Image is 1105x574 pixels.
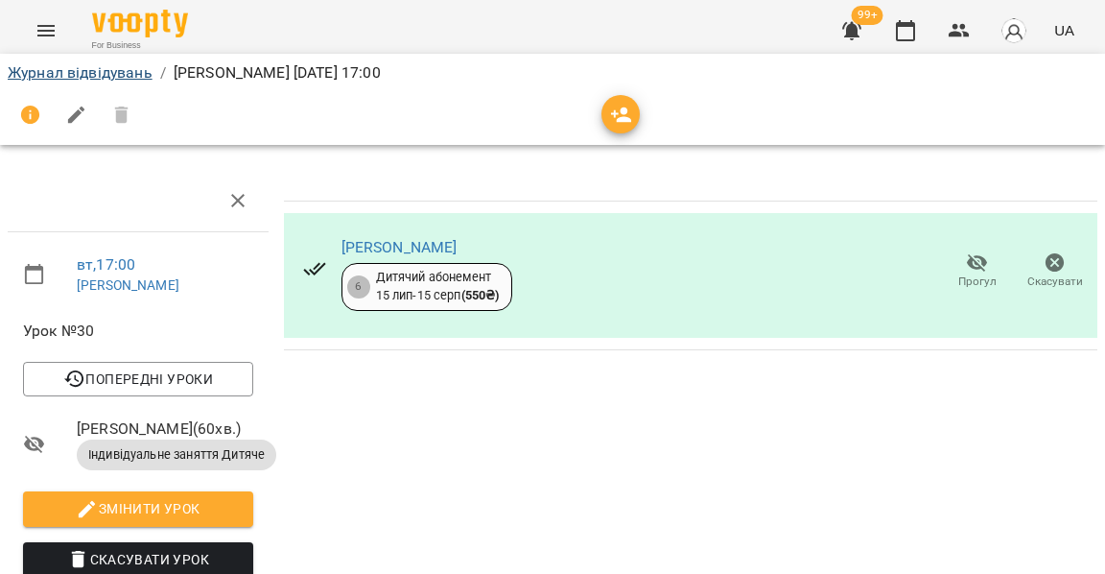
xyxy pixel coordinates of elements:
[23,362,253,396] button: Попередні уроки
[77,418,253,441] span: [PERSON_NAME] ( 60 хв. )
[23,320,253,343] span: Урок №30
[38,497,238,520] span: Змінити урок
[77,255,135,274] a: вт , 17:00
[1027,274,1083,290] span: Скасувати
[92,10,188,37] img: Voopty Logo
[938,245,1016,299] button: Прогул
[341,238,458,256] a: [PERSON_NAME]
[23,491,253,526] button: Змінити урок
[1054,20,1074,40] span: UA
[1016,245,1093,299] button: Скасувати
[376,269,500,304] div: Дитячий абонемент 15 лип - 15 серп
[8,63,153,82] a: Журнал відвідувань
[77,446,276,464] span: Індивідуальне заняття Дитяче
[23,8,69,54] button: Menu
[461,288,500,302] b: ( 550 ₴ )
[1000,17,1027,44] img: avatar_s.png
[1046,12,1082,48] button: UA
[174,61,381,84] p: [PERSON_NAME] [DATE] 17:00
[38,368,238,391] span: Попередні уроки
[852,6,883,25] span: 99+
[347,275,370,299] div: 6
[8,61,1097,84] nav: breadcrumb
[160,61,166,84] li: /
[38,548,238,571] span: Скасувати Урок
[958,274,997,290] span: Прогул
[92,39,188,52] span: For Business
[77,277,179,293] a: [PERSON_NAME]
